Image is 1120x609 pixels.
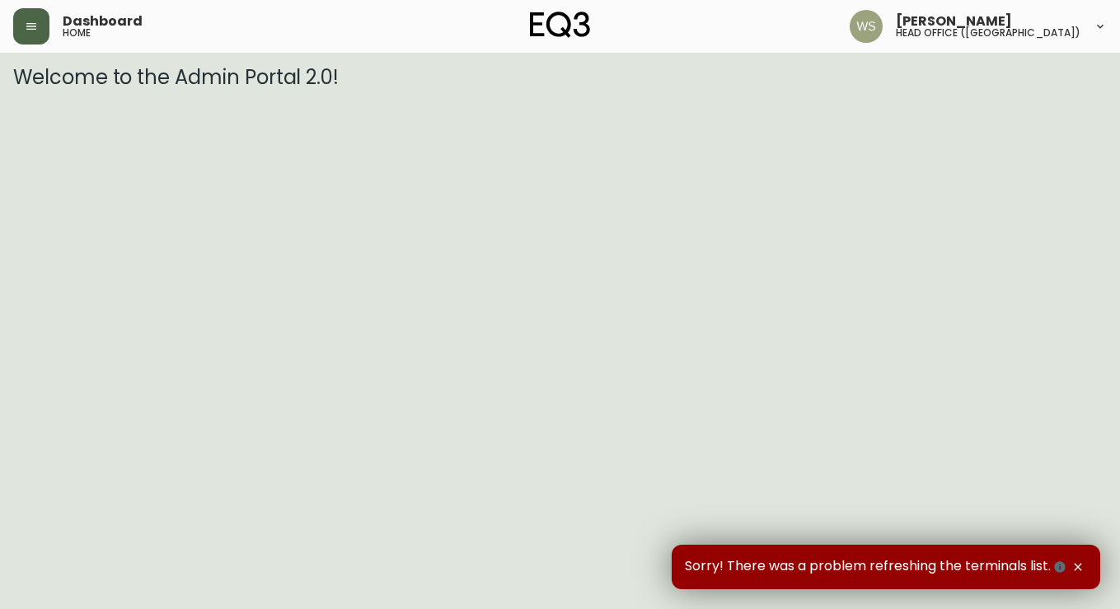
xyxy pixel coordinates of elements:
[896,28,1080,38] h5: head office ([GEOGRAPHIC_DATA])
[685,558,1069,576] span: Sorry! There was a problem refreshing the terminals list.
[850,10,883,43] img: d421e764c7328a6a184e62c810975493
[530,12,591,38] img: logo
[63,15,143,28] span: Dashboard
[896,15,1012,28] span: [PERSON_NAME]
[13,66,1107,89] h3: Welcome to the Admin Portal 2.0!
[63,28,91,38] h5: home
